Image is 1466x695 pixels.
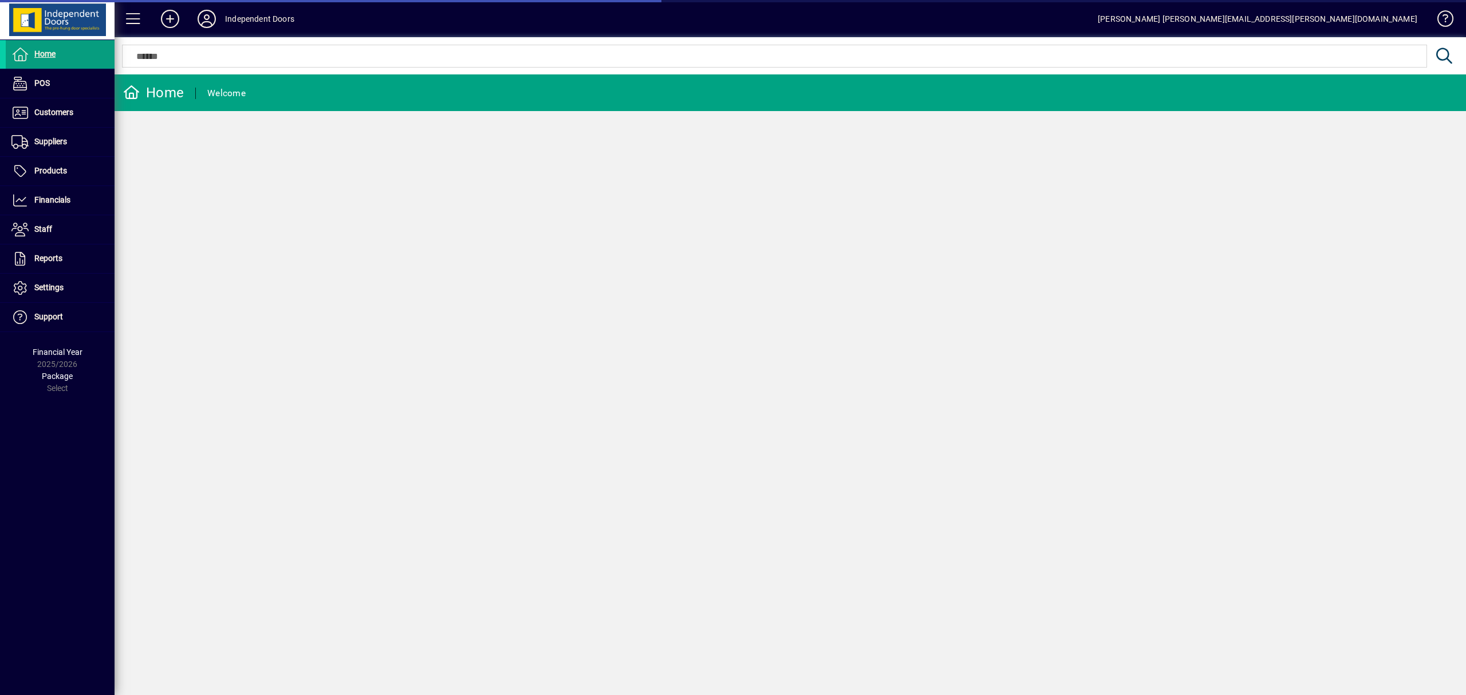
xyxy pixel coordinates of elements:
[6,69,115,98] a: POS
[34,78,50,88] span: POS
[6,215,115,244] a: Staff
[152,9,188,29] button: Add
[6,303,115,331] a: Support
[34,195,70,204] span: Financials
[6,274,115,302] a: Settings
[6,244,115,273] a: Reports
[225,10,294,28] div: Independent Doors
[207,84,246,102] div: Welcome
[33,347,82,357] span: Financial Year
[34,224,52,234] span: Staff
[42,372,73,381] span: Package
[1429,2,1452,40] a: Knowledge Base
[6,128,115,156] a: Suppliers
[34,108,73,117] span: Customers
[6,186,115,215] a: Financials
[34,283,64,292] span: Settings
[188,9,225,29] button: Profile
[34,166,67,175] span: Products
[34,312,63,321] span: Support
[6,157,115,185] a: Products
[34,49,56,58] span: Home
[6,98,115,127] a: Customers
[1098,10,1417,28] div: [PERSON_NAME] [PERSON_NAME][EMAIL_ADDRESS][PERSON_NAME][DOMAIN_NAME]
[34,254,62,263] span: Reports
[123,84,184,102] div: Home
[34,137,67,146] span: Suppliers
